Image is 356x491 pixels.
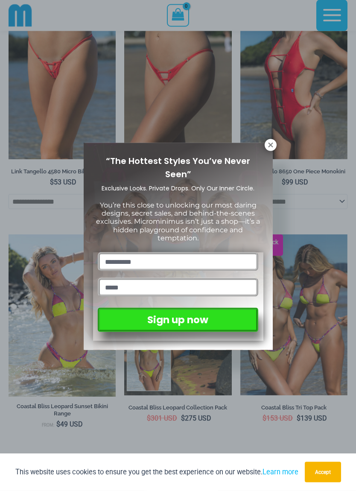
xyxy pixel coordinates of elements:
[98,308,258,332] button: Sign up now
[106,155,250,180] span: “The Hottest Styles You’ve Never Seen”
[15,466,298,478] p: This website uses cookies to ensure you get the best experience on our website.
[96,201,260,242] span: You’re this close to unlocking our most daring designs, secret sales, and behind-the-scenes exclu...
[263,468,298,476] a: Learn more
[265,139,277,151] button: Close
[102,184,254,193] span: Exclusive Looks. Private Drops. Only Our Inner Circle.
[305,462,341,482] button: Accept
